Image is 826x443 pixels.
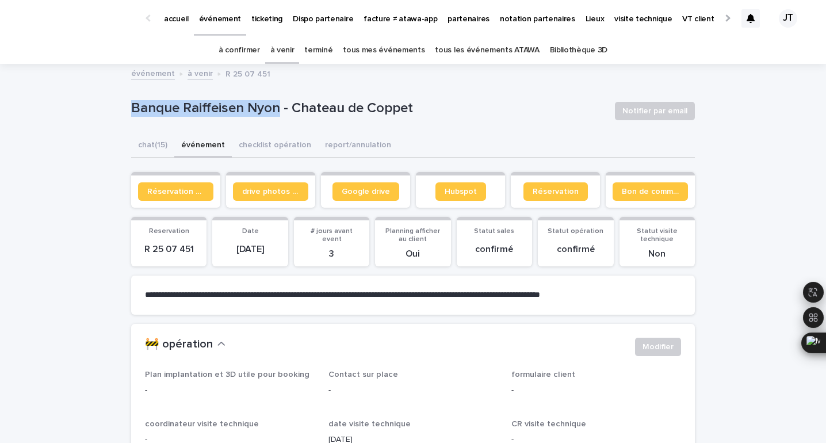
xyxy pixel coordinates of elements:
[328,420,411,428] span: date visite technique
[301,249,362,259] p: 3
[637,228,678,243] span: Statut visite technique
[174,134,232,158] button: événement
[550,37,607,64] a: Bibliothèque 3D
[328,384,498,396] p: -
[523,182,588,201] a: Réservation
[511,420,586,428] span: CR visite technique
[145,338,225,352] button: 🚧 opération
[779,9,797,28] div: JT
[225,67,270,79] p: R 25 07 451
[548,228,603,235] span: Statut opération
[382,249,443,259] p: Oui
[445,188,477,196] span: Hubspot
[131,100,606,117] p: Banque Raiffeisen Nyon - Chateau de Coppet
[435,182,486,201] a: Hubspot
[138,244,200,255] p: R 25 07 451
[474,228,514,235] span: Statut sales
[304,37,332,64] a: terminé
[511,384,681,396] p: -
[626,249,688,259] p: Non
[219,244,281,255] p: [DATE]
[188,66,213,79] a: à venir
[219,37,260,64] a: à confirmer
[242,188,299,196] span: drive photos coordinateur
[147,188,204,196] span: Réservation client
[635,338,681,356] button: Modifier
[613,182,688,201] a: Bon de commande
[643,341,674,353] span: Modifier
[138,182,213,201] a: Réservation client
[242,228,259,235] span: Date
[233,182,308,201] a: drive photos coordinateur
[23,7,135,30] img: Ls34BcGeRexTGTNfXpUC
[622,188,679,196] span: Bon de commande
[464,244,525,255] p: confirmé
[332,182,399,201] a: Google drive
[311,228,353,243] span: # jours avant event
[145,338,213,352] h2: 🚧 opération
[270,37,295,64] a: à venir
[145,420,259,428] span: coordinateur visite technique
[435,37,539,64] a: tous les événements ATAWA
[533,188,579,196] span: Réservation
[232,134,318,158] button: checklist opération
[145,371,309,379] span: Plan implantation et 3D utile pour booking
[145,384,315,396] p: -
[131,134,174,158] button: chat (15)
[149,228,189,235] span: Reservation
[342,188,390,196] span: Google drive
[328,371,398,379] span: Contact sur place
[131,66,175,79] a: événement
[615,102,695,120] button: Notifier par email
[622,105,687,117] span: Notifier par email
[343,37,425,64] a: tous mes événements
[385,228,440,243] span: Planning afficher au client
[545,244,606,255] p: confirmé
[318,134,398,158] button: report/annulation
[511,371,575,379] span: formulaire client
